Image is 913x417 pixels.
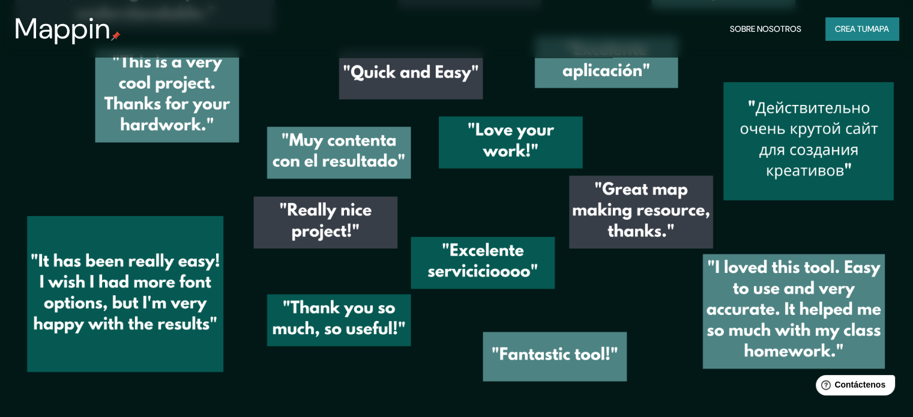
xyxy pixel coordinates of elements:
button: Crea tumapa [825,17,899,40]
font: Crea tu [835,23,867,34]
iframe: Lanzador de widgets de ayuda [806,370,900,404]
font: Sobre nosotros [730,23,801,34]
img: pin de mapeo [111,31,121,41]
font: Mappin [14,10,111,47]
button: Sobre nosotros [725,17,806,40]
font: mapa [867,23,889,34]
